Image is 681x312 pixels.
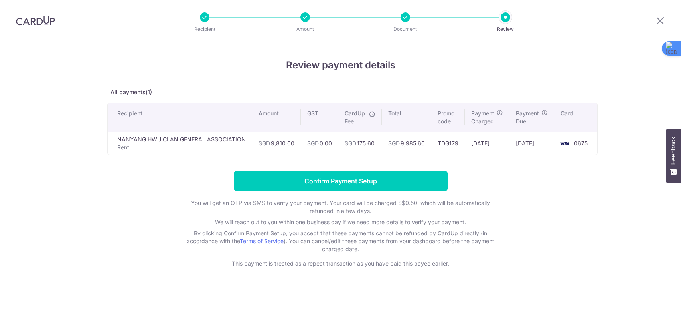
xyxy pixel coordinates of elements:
span: Payment Charged [471,109,494,125]
td: 9,810.00 [252,132,301,155]
p: Review [476,25,535,33]
input: Confirm Payment Setup [234,171,448,191]
th: Promo code [431,103,465,132]
p: All payments(1) [107,88,574,96]
span: Feedback [670,137,677,165]
td: 9,985.60 [382,132,431,155]
th: GST [301,103,338,132]
p: Document [376,25,435,33]
iframe: Opens a widget where you can find more information [630,288,673,308]
th: Total [382,103,431,132]
td: 175.60 [338,132,382,155]
td: [DATE] [465,132,509,155]
span: Payment Due [516,109,539,125]
p: We will reach out to you within one business day if we need more details to verify your payment. [181,218,500,226]
img: CardUp [16,16,55,26]
img: <span class="translation_missing" title="translation missing: en.account_steps.new_confirm_form.b... [557,139,572,148]
span: 0675 [574,140,588,147]
a: Terms of Service [240,238,284,244]
td: [DATE] [509,132,554,155]
p: You will get an OTP via SMS to verify your payment. Your card will be charged S$0.50, which will ... [181,199,500,215]
td: TDG179 [431,132,465,155]
span: SGD [307,140,319,147]
span: SGD [388,140,400,147]
th: Recipient [108,103,252,132]
p: Amount [276,25,335,33]
p: This payment is treated as a repeat transaction as you have paid this payee earlier. [181,260,500,268]
button: Feedback - Show survey [666,129,681,183]
th: Card [554,103,597,132]
p: Recipient [175,25,234,33]
th: Amount [252,103,301,132]
td: NANYANG HWU CLAN GENERAL ASSOCIATION [108,132,252,155]
p: By clicking Confirm Payment Setup, you accept that these payments cannot be refunded by CardUp di... [181,229,500,253]
p: Rent [117,143,246,151]
span: CardUp Fee [345,109,365,125]
span: SGD [259,140,270,147]
td: 0.00 [301,132,338,155]
h4: Review payment details [107,58,574,72]
span: SGD [345,140,356,147]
